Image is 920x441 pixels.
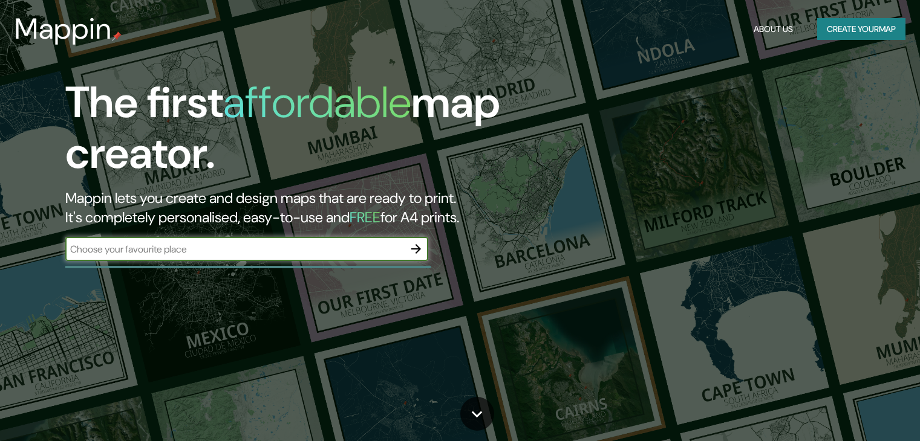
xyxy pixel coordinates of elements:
button: About Us [749,18,798,40]
h1: affordable [223,74,411,130]
h1: The first map creator. [65,77,526,188]
h3: Mappin [15,12,112,46]
button: Create yourmap [817,18,905,40]
input: Choose your favourite place [65,242,404,256]
h2: Mappin lets you create and design maps that are ready to print. It's completely personalised, eas... [65,188,526,227]
img: mappin-pin [112,31,122,41]
h5: FREE [350,208,380,227]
